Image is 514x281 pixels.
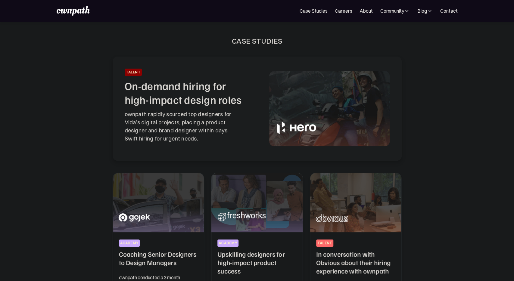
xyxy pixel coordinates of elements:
img: Upskilling designers for high-impact product success [211,173,303,232]
a: Careers [335,7,352,14]
h2: On-demand hiring for high-impact design roles [125,79,255,107]
p: ownpath rapidly sourced top designers for Vida's digital projects, placing a product designer and... [125,110,255,143]
div: Academy [219,241,237,245]
div: Blog [417,7,427,14]
h2: In conversation with Obvious about their hiring experience with ownpath [316,250,395,275]
a: Case Studies [300,7,328,14]
a: About [360,7,373,14]
div: Community [380,7,404,14]
img: Coaching Senior Designers to Design Managers [113,173,204,232]
img: In conversation with Obvious about their hiring experience with ownpath [310,173,401,232]
div: talent [317,241,332,245]
a: talentOn-demand hiring for high-impact design rolesownpath rapidly sourced top designers for Vida... [125,69,390,149]
div: Community [380,7,410,14]
div: Blog [417,7,433,14]
h2: Coaching Senior Designers to Design Managers [119,250,198,267]
a: Contact [440,7,457,14]
div: talent [126,70,141,75]
h2: Upskilling designers for high-impact product success [217,250,297,275]
div: Case Studies [232,36,282,46]
div: academy [120,241,139,245]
